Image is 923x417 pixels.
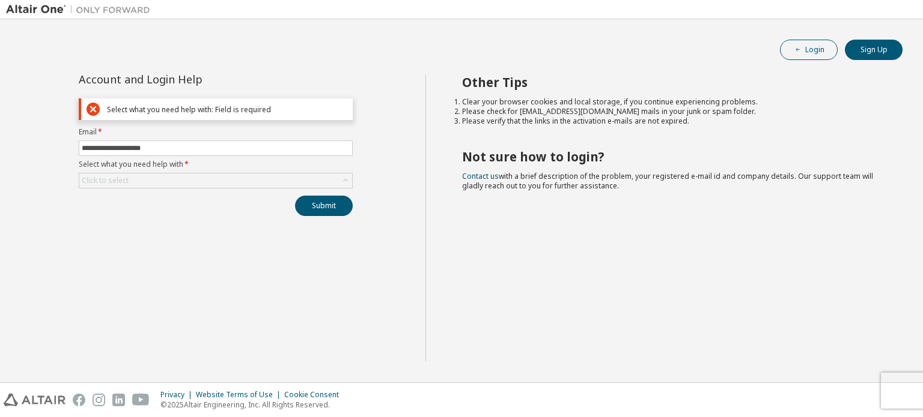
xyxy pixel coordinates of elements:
[79,74,298,84] div: Account and Login Help
[160,400,346,410] p: © 2025 Altair Engineering, Inc. All Rights Reserved.
[284,390,346,400] div: Cookie Consent
[462,97,882,107] li: Clear your browser cookies and local storage, if you continue experiencing problems.
[462,116,882,126] li: Please verify that the links in the activation e-mails are not expired.
[196,390,284,400] div: Website Terms of Use
[132,394,150,406] img: youtube.svg
[6,4,156,16] img: Altair One
[462,171,873,191] span: with a brief description of the problem, your registered e-mail id and company details. Our suppo...
[780,40,838,60] button: Login
[112,394,125,406] img: linkedin.svg
[4,394,65,406] img: altair_logo.svg
[79,173,352,188] div: Click to select
[462,149,882,164] h2: Not sure how to login?
[295,196,353,216] button: Submit
[845,40,903,60] button: Sign Up
[462,171,499,181] a: Contact us
[93,394,105,406] img: instagram.svg
[160,390,196,400] div: Privacy
[462,74,882,90] h2: Other Tips
[79,127,353,137] label: Email
[73,394,85,406] img: facebook.svg
[79,160,353,169] label: Select what you need help with
[462,107,882,116] li: Please check for [EMAIL_ADDRESS][DOMAIN_NAME] mails in your junk or spam folder.
[107,105,347,114] div: Select what you need help with: Field is required
[82,176,129,185] div: Click to select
